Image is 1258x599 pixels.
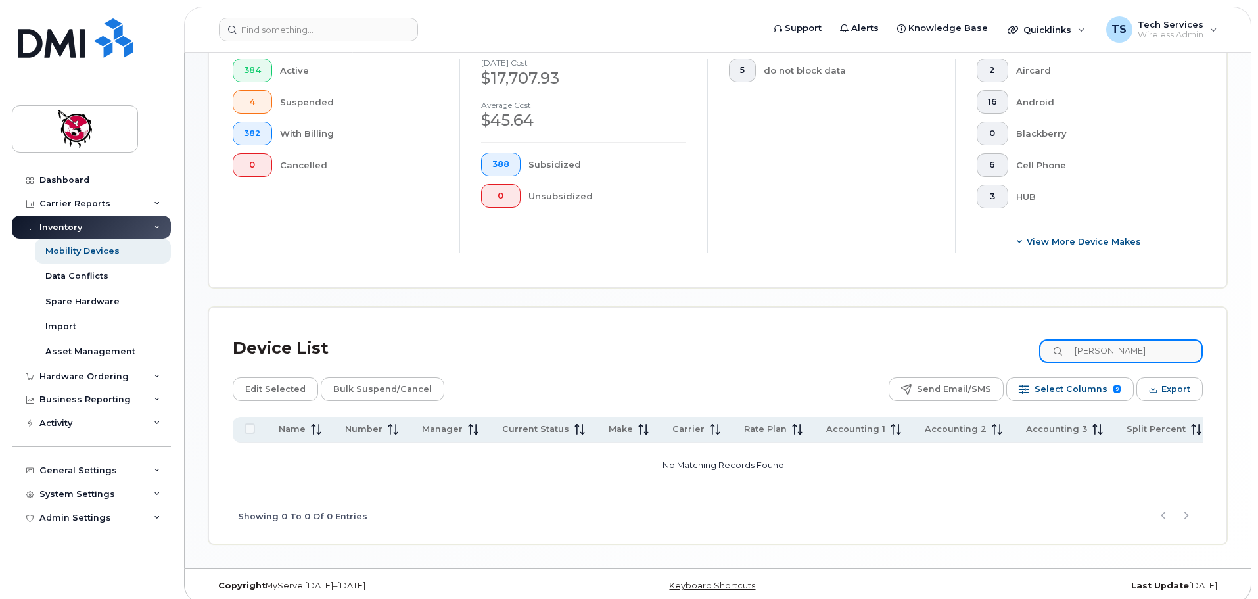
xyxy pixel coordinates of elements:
span: 0 [244,160,261,170]
div: Device List [233,331,329,366]
button: 0 [481,184,521,208]
span: View More Device Makes [1027,235,1141,248]
span: Send Email/SMS [917,379,991,399]
div: MyServe [DATE]–[DATE] [208,581,548,591]
a: Keyboard Shortcuts [669,581,755,590]
button: 2 [977,59,1008,82]
span: 0 [988,128,997,139]
a: Knowledge Base [888,15,997,41]
div: $17,707.93 [481,67,686,89]
button: Bulk Suspend/Cancel [321,377,444,401]
span: Rate Plan [744,423,787,435]
button: 388 [481,153,521,176]
h4: [DATE] cost [481,59,686,67]
input: Search Device List ... [1039,339,1203,363]
div: Cell Phone [1016,153,1182,177]
span: Export [1161,379,1190,399]
span: Make [609,423,633,435]
span: Name [279,423,306,435]
span: 384 [244,65,261,76]
button: 3 [977,185,1008,208]
div: Android [1016,90,1182,114]
button: Export [1136,377,1203,401]
button: 6 [977,153,1008,177]
span: 3 [988,191,997,202]
span: Split Percent [1127,423,1186,435]
span: Edit Selected [245,379,306,399]
span: 9 [1113,385,1121,393]
span: 5 [740,65,745,76]
span: 382 [244,128,261,139]
span: Alerts [851,22,879,35]
button: Select Columns 9 [1006,377,1134,401]
a: Alerts [831,15,888,41]
iframe: Messenger Launcher [1201,542,1248,589]
span: 16 [988,97,997,107]
span: Accounting 1 [826,423,885,435]
span: Accounting 3 [1026,423,1087,435]
a: Support [764,15,831,41]
span: Support [785,22,822,35]
div: Quicklinks [998,16,1094,43]
input: Find something... [219,18,418,41]
div: Active [280,59,439,82]
div: Unsubsidized [528,184,687,208]
span: 4 [244,97,261,107]
span: TS [1111,22,1127,37]
span: 0 [492,191,509,201]
span: Current Status [502,423,569,435]
div: Blackberry [1016,122,1182,145]
span: Wireless Admin [1138,30,1203,40]
button: Edit Selected [233,377,318,401]
div: do not block data [764,59,935,82]
span: Carrier [672,423,705,435]
button: 0 [233,153,272,177]
strong: Copyright [218,581,266,590]
button: 4 [233,90,272,114]
span: Bulk Suspend/Cancel [333,379,432,399]
p: No Matching Records Found [238,448,1208,483]
span: 388 [492,159,509,170]
span: Accounting 2 [925,423,987,435]
div: Tech Services [1097,16,1226,43]
div: [DATE] [887,581,1227,591]
span: Knowledge Base [908,22,988,35]
div: Subsidized [528,153,687,176]
div: Aircard [1016,59,1182,82]
button: 16 [977,90,1008,114]
span: Manager [422,423,463,435]
strong: Last Update [1131,581,1189,590]
span: Tech Services [1138,19,1203,30]
span: Select Columns [1035,379,1107,399]
span: Showing 0 To 0 Of 0 Entries [238,507,367,527]
span: Number [345,423,383,435]
span: 6 [988,160,997,170]
h4: Average cost [481,101,686,109]
button: 5 [729,59,756,82]
button: 0 [977,122,1008,145]
button: Send Email/SMS [889,377,1004,401]
button: View More Device Makes [977,229,1182,253]
div: With Billing [280,122,439,145]
div: $45.64 [481,109,686,132]
span: 2 [988,65,997,76]
button: 384 [233,59,272,82]
div: Cancelled [280,153,439,177]
div: HUB [1016,185,1182,208]
div: Suspended [280,90,439,114]
span: Quicklinks [1023,24,1071,35]
button: 382 [233,122,272,145]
